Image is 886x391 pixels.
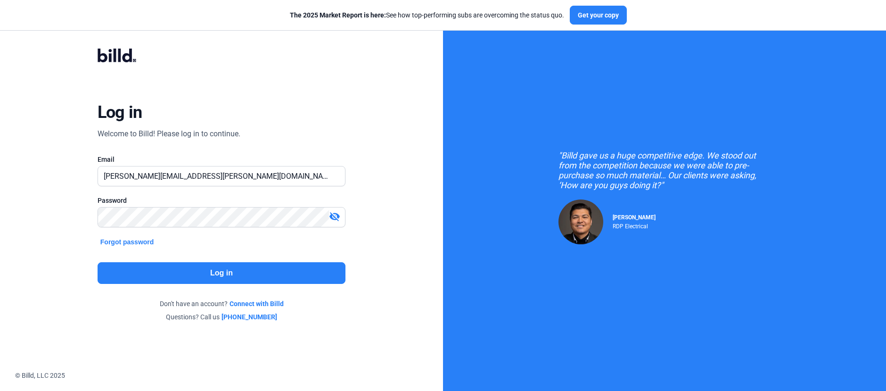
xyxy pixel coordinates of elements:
[613,214,656,221] span: [PERSON_NAME]
[98,155,345,164] div: Email
[98,128,240,140] div: Welcome to Billd! Please log in to continue.
[98,237,157,247] button: Forgot password
[98,299,345,308] div: Don't have an account?
[329,211,340,222] mat-icon: visibility_off
[221,312,277,322] a: [PHONE_NUMBER]
[98,102,142,123] div: Log in
[570,6,627,25] button: Get your copy
[98,312,345,322] div: Questions? Call us
[98,262,345,284] button: Log in
[230,299,284,308] a: Connect with Billd
[558,200,603,244] img: Raul Pacheco
[98,196,345,205] div: Password
[613,221,656,230] div: RDP Electrical
[558,150,771,190] div: "Billd gave us a huge competitive edge. We stood out from the competition because we were able to...
[290,10,564,20] div: See how top-performing subs are overcoming the status quo.
[290,11,386,19] span: The 2025 Market Report is here:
